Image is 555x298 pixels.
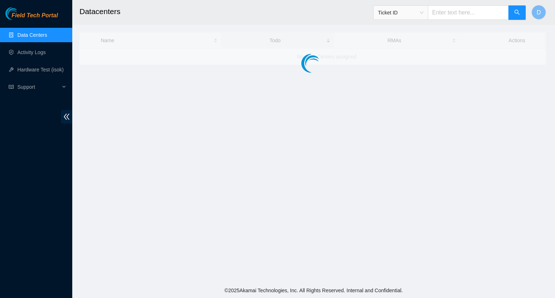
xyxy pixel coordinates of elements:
img: Akamai Technologies [5,7,36,20]
a: Activity Logs [17,49,46,55]
button: search [508,5,526,20]
span: Support [17,80,60,94]
span: read [9,84,14,89]
span: Field Tech Portal [12,12,58,19]
span: Ticket ID [378,7,423,18]
input: Enter text here... [428,5,509,20]
footer: © 2025 Akamai Technologies, Inc. All Rights Reserved. Internal and Confidential. [72,283,555,298]
a: Data Centers [17,32,47,38]
a: Akamai TechnologiesField Tech Portal [5,13,58,22]
span: search [514,9,520,16]
a: Hardware Test (isok) [17,67,64,73]
button: D [532,5,546,19]
span: D [537,8,541,17]
span: double-left [61,110,72,123]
